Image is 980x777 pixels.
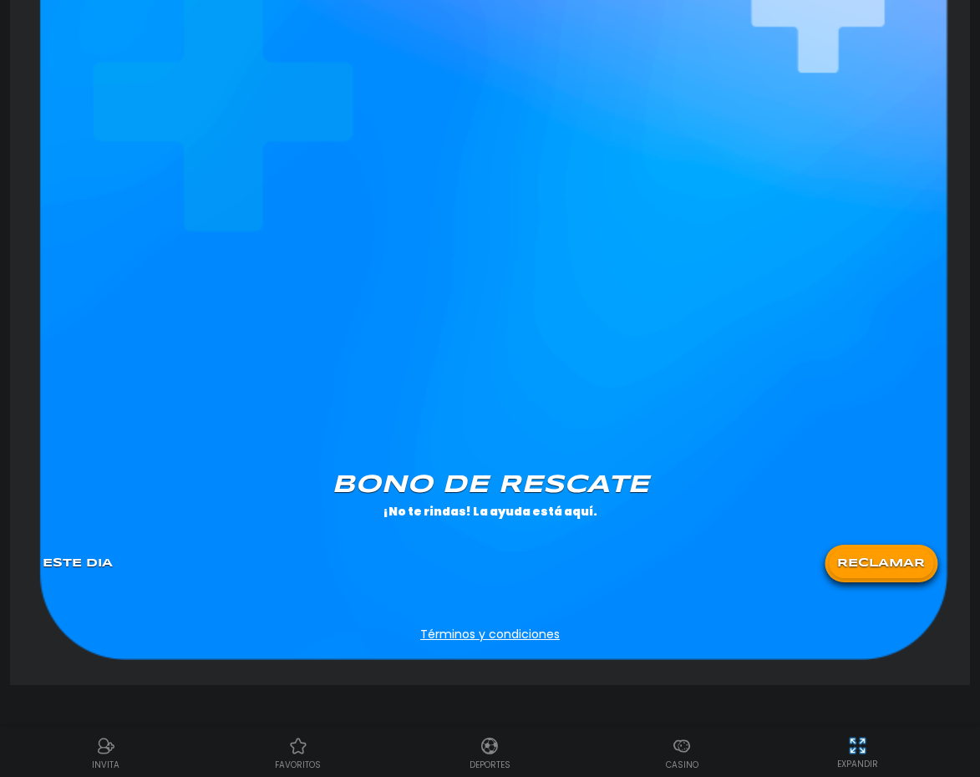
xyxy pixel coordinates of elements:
img: Referral [96,736,116,756]
img: Casino [672,736,692,756]
p: Deportes [470,759,510,771]
button: RECLAMAR [829,549,933,578]
p: Casino [666,759,698,771]
a: CasinoCasinoCasino [586,734,778,771]
p: Este Dia [43,555,113,572]
a: ReferralReferralINVITA [10,734,202,771]
a: Casino FavoritosCasino Favoritosfavoritos [202,734,394,771]
p: favoritos [275,759,321,771]
img: hide [847,735,868,756]
img: Casino Favoritos [288,736,308,756]
a: Términos y condiciones [33,626,947,643]
img: Deportes [480,736,500,756]
p: INVITA [92,759,119,771]
a: DeportesDeportesDeportes [394,734,586,771]
p: EXPANDIR [837,758,878,770]
p: ¡No te rindas! La ayuda está aquí. [43,505,937,518]
p: Bono de rescate [43,473,937,498]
